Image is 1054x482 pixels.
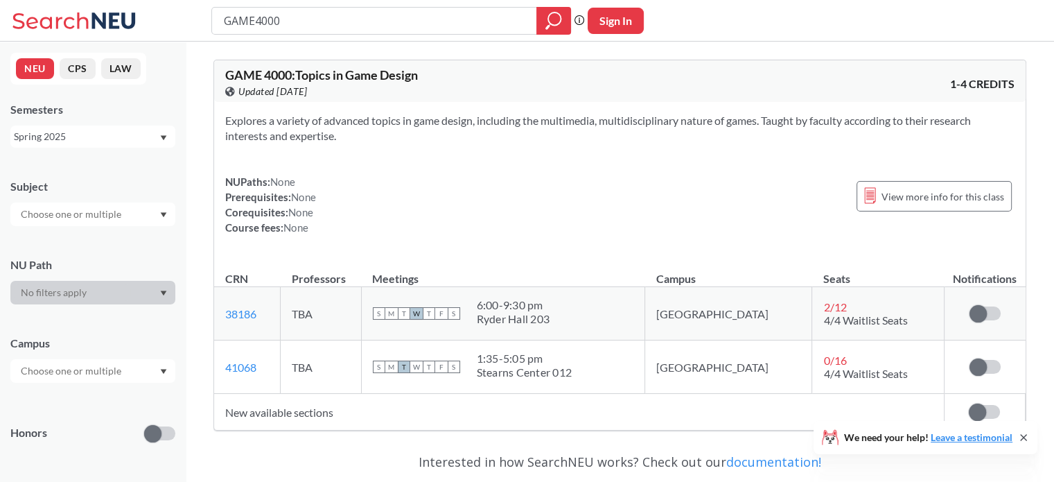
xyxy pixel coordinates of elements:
div: NUPaths: Prerequisites: Corequisites: Course fees: [225,174,316,235]
section: Explores a variety of advanced topics in game design, including the multimedia, multidisciplinary... [225,113,1015,144]
span: F [435,361,448,373]
svg: Dropdown arrow [160,135,167,141]
span: None [270,175,295,188]
td: [GEOGRAPHIC_DATA] [645,287,812,341]
span: W [410,361,423,373]
span: 0 / 16 [823,354,846,367]
div: Spring 2025Dropdown arrow [10,126,175,148]
span: None [291,191,316,203]
button: NEU [16,58,54,79]
td: [GEOGRAPHIC_DATA] [645,341,812,394]
a: 38186 [225,307,256,320]
span: None [288,206,313,218]
span: 4/4 Waitlist Seats [823,313,907,327]
div: 6:00 - 9:30 pm [477,298,550,312]
span: W [410,307,423,320]
div: 1:35 - 5:05 pm [477,352,572,365]
div: Stearns Center 012 [477,365,572,379]
span: We need your help! [844,433,1012,442]
input: Class, professor, course number, "phrase" [222,9,527,33]
div: Subject [10,179,175,194]
span: T [398,307,410,320]
svg: magnifying glass [545,11,562,31]
svg: Dropdown arrow [160,369,167,375]
div: Interested in how SearchNEU works? Check out our [213,442,1026,482]
input: Choose one or multiple [14,206,130,223]
th: Notifications [944,257,1025,287]
span: 4/4 Waitlist Seats [823,367,907,380]
span: S [373,361,385,373]
svg: Dropdown arrow [160,291,167,296]
th: Professors [281,257,361,287]
span: M [385,361,398,373]
span: T [398,361,410,373]
td: TBA [281,287,361,341]
button: CPS [60,58,96,79]
svg: Dropdown arrow [160,212,167,218]
a: Leave a testimonial [931,431,1012,443]
div: Dropdown arrow [10,359,175,383]
div: magnifying glass [536,7,571,35]
th: Meetings [361,257,645,287]
span: Updated [DATE] [238,84,307,99]
span: 2 / 12 [823,300,846,313]
span: GAME 4000 : Topics in Game Design [225,67,418,83]
a: documentation! [726,454,821,470]
span: M [385,307,398,320]
div: Ryder Hall 203 [477,312,550,326]
input: Choose one or multiple [14,363,130,379]
span: S [373,307,385,320]
div: Spring 2025 [14,129,159,144]
span: View more info for this class [881,188,1004,205]
td: New available sections [214,394,944,431]
span: S [448,307,460,320]
th: Campus [645,257,812,287]
div: Dropdown arrow [10,203,175,226]
span: F [435,307,448,320]
span: S [448,361,460,373]
span: T [423,361,435,373]
span: None [283,221,308,234]
span: T [423,307,435,320]
button: Sign In [588,8,644,34]
div: Campus [10,336,175,351]
p: Honors [10,425,47,441]
a: 41068 [225,361,256,374]
span: 1-4 CREDITS [950,76,1015,92]
div: Dropdown arrow [10,281,175,304]
th: Seats [812,257,945,287]
td: TBA [281,341,361,394]
button: LAW [101,58,141,79]
div: CRN [225,271,248,286]
div: NU Path [10,257,175,273]
div: Semesters [10,102,175,117]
